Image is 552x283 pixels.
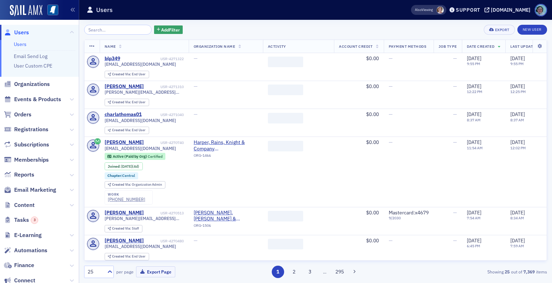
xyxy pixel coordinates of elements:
[105,99,149,106] div: Created Via: End User
[510,44,538,49] span: Last Updated
[112,100,146,104] div: End User
[389,55,393,62] span: —
[4,96,61,103] a: Events & Products
[4,186,56,194] a: Email Marketing
[510,215,524,220] time: 8:34 AM
[4,29,29,36] a: Users
[112,254,132,259] span: Created Via :
[339,44,372,49] span: Account Credit
[389,139,393,145] span: —
[517,25,547,35] a: New User
[389,237,393,244] span: —
[31,216,38,224] div: 3
[161,27,180,33] span: Add Filter
[14,80,50,88] span: Organizations
[415,7,433,12] span: Viewing
[105,111,142,118] a: charlathomas01
[510,145,526,150] time: 12:02 PM
[268,239,303,249] span: ‌
[366,111,379,117] span: $0.00
[14,261,34,269] span: Finance
[4,171,34,179] a: Reports
[14,111,31,119] span: Orders
[467,83,481,89] span: [DATE]
[398,268,547,275] div: Showing out of items
[453,55,457,62] span: —
[4,141,49,149] a: Subscriptions
[14,96,61,103] span: Events & Products
[105,225,142,232] div: Created Via: Staff
[510,89,526,94] time: 12:25 PM
[467,61,480,66] time: 9:55 PM
[4,111,31,119] a: Orders
[14,53,47,59] a: Email Send Log
[14,29,29,36] span: Users
[366,55,379,62] span: $0.00
[467,117,481,122] time: 8:37 AM
[194,139,258,152] span: Harper, Rains, Knight & Company (Ridgeland, MS)
[112,73,146,76] div: End User
[112,128,146,132] div: End User
[105,162,143,170] div: Joined: 2025-09-25 00:00:00
[112,226,132,231] span: Created Via :
[268,44,286,49] span: Activity
[105,181,165,189] div: Created Via: Organization Admin
[108,192,145,197] div: work
[105,56,120,62] div: blp349
[112,128,132,132] span: Created Via :
[105,146,176,151] span: [EMAIL_ADDRESS][DOMAIN_NAME]
[108,164,121,169] span: Joined :
[105,253,149,260] div: Created Via: End User
[14,126,48,133] span: Registrations
[105,118,176,123] span: [EMAIL_ADDRESS][DOMAIN_NAME]
[112,183,162,187] div: Organization Admin
[366,139,379,145] span: $0.00
[145,140,184,145] div: USR-4270740
[467,55,481,62] span: [DATE]
[194,153,258,160] div: ORG-1466
[453,237,457,244] span: —
[389,216,429,220] span: 9 / 2030
[14,216,38,224] span: Tasks
[366,209,379,216] span: $0.00
[14,231,42,239] span: E-Learning
[467,89,482,94] time: 12:22 PM
[272,266,284,278] button: 1
[88,268,103,276] div: 25
[14,247,47,254] span: Automations
[389,83,393,89] span: —
[47,5,58,16] img: SailAMX
[105,89,184,95] span: [PERSON_NAME][EMAIL_ADDRESS][DOMAIN_NAME]
[467,44,494,49] span: Date Created
[84,25,152,35] input: Search…
[4,231,42,239] a: E-Learning
[105,44,116,49] span: Name
[121,164,139,169] div: (4d)
[510,55,525,62] span: [DATE]
[467,215,481,220] time: 7:54 AM
[510,237,525,244] span: [DATE]
[105,210,144,216] div: [PERSON_NAME]
[105,238,144,244] a: [PERSON_NAME]
[467,139,481,145] span: [DATE]
[148,154,163,159] span: Certified
[14,186,56,194] span: Email Marketing
[389,209,429,216] span: Mastercard : x4679
[105,83,144,90] a: [PERSON_NAME]
[510,243,524,248] time: 7:59 AM
[304,266,316,278] button: 3
[4,156,49,164] a: Memberships
[112,100,132,104] span: Created Via :
[4,247,47,254] a: Automations
[436,6,444,14] span: Lydia Carlisle
[108,197,145,202] a: [PHONE_NUMBER]
[194,210,258,222] span: Matthews, Cutrer & Lindsay PA (Ridgeland, MS)
[456,7,480,13] div: Support
[194,44,235,49] span: Organization Name
[4,201,35,209] a: Content
[113,154,148,159] span: Active (Paid by Org)
[194,237,198,244] span: —
[522,268,536,275] strong: 7,369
